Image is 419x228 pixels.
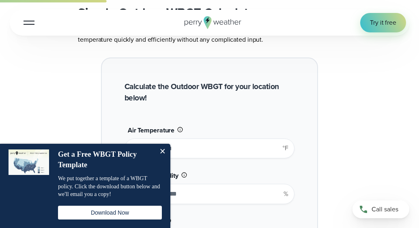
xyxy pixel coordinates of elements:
a: Try it free [360,13,406,32]
a: Call sales [352,200,409,218]
img: dialog featured image [9,149,49,175]
h2: Simple Outdoor WBGT Calculator [78,5,341,21]
button: Close [154,144,170,160]
span: Try it free [370,18,396,28]
span: Air Temperature [128,126,174,135]
p: We put together a template of a WBGT policy. Click the download button below and we'll email you ... [58,175,162,198]
span: Call sales [372,205,398,214]
h4: Get a Free WBGT Policy Template [58,149,153,170]
h2: Calculate the Outdoor WBGT for your location below! [125,81,294,103]
button: Download Now [58,206,162,219]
